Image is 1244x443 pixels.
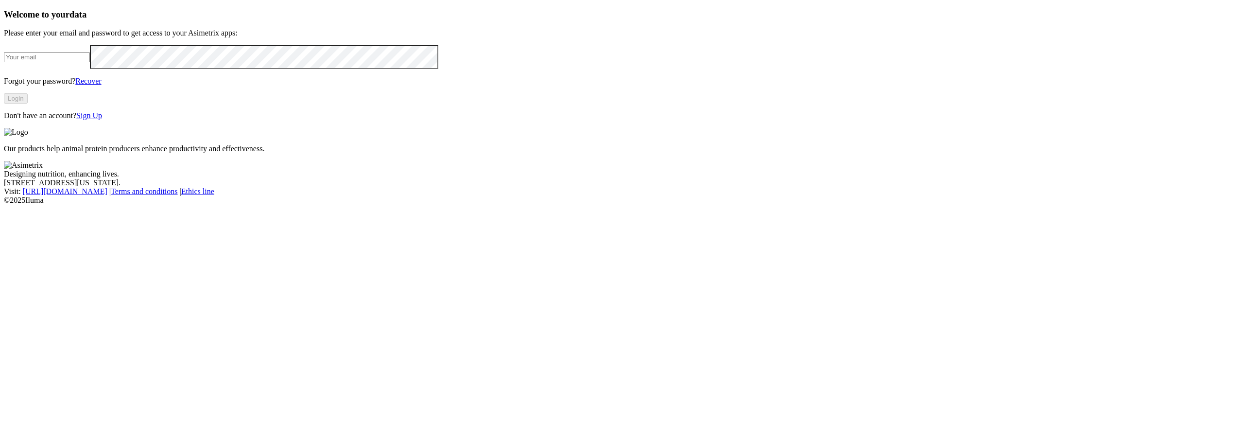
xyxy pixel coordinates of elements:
[4,161,43,170] img: Asimetrix
[4,9,1240,20] h3: Welcome to your
[76,111,102,120] a: Sign Up
[4,93,28,104] button: Login
[4,178,1240,187] div: [STREET_ADDRESS][US_STATE].
[75,77,101,85] a: Recover
[4,187,1240,196] div: Visit : | |
[4,52,90,62] input: Your email
[4,111,1240,120] p: Don't have an account?
[4,128,28,137] img: Logo
[4,196,1240,205] div: © 2025 Iluma
[181,187,214,195] a: Ethics line
[4,77,1240,86] p: Forgot your password?
[4,144,1240,153] p: Our products help animal protein producers enhance productivity and effectiveness.
[111,187,178,195] a: Terms and conditions
[69,9,86,19] span: data
[4,170,1240,178] div: Designing nutrition, enhancing lives.
[4,29,1240,37] p: Please enter your email and password to get access to your Asimetrix apps:
[23,187,107,195] a: [URL][DOMAIN_NAME]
